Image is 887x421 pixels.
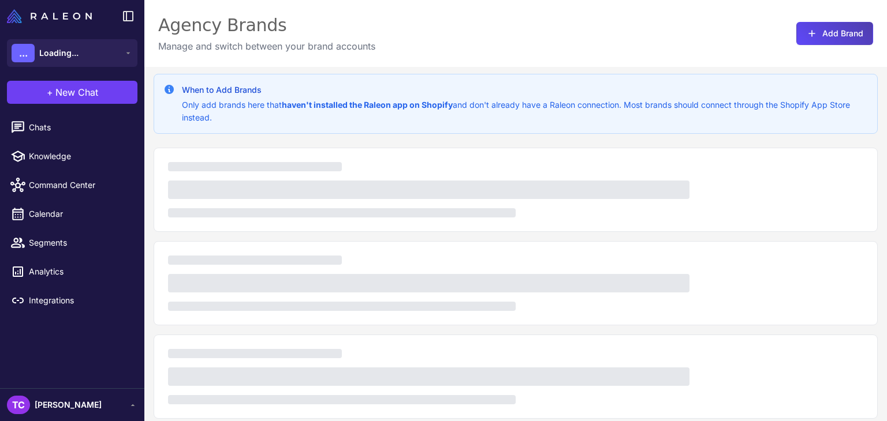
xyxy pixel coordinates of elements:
[5,115,140,140] a: Chats
[29,236,131,249] span: Segments
[29,150,131,163] span: Knowledge
[182,84,868,96] h3: When to Add Brands
[47,85,53,99] span: +
[796,22,873,45] button: Add Brand
[29,294,131,307] span: Integrations
[282,100,453,110] strong: haven't installed the Raleon app on Shopify
[7,39,137,67] button: ...Loading...
[7,396,30,414] div: TC
[7,9,92,23] img: Raleon Logo
[39,47,79,59] span: Loading...
[5,231,140,255] a: Segments
[5,173,140,197] a: Command Center
[29,121,131,134] span: Chats
[29,208,131,220] span: Calendar
[12,44,35,62] div: ...
[7,81,137,104] button: +New Chat
[5,260,140,284] a: Analytics
[158,14,375,37] div: Agency Brands
[55,85,98,99] span: New Chat
[29,265,131,278] span: Analytics
[5,202,140,226] a: Calendar
[158,39,375,53] p: Manage and switch between your brand accounts
[5,144,140,168] a: Knowledge
[35,399,102,411] span: [PERSON_NAME]
[5,288,140,313] a: Integrations
[29,179,131,191] span: Command Center
[182,99,868,124] p: Only add brands here that and don't already have a Raleon connection. Most brands should connect ...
